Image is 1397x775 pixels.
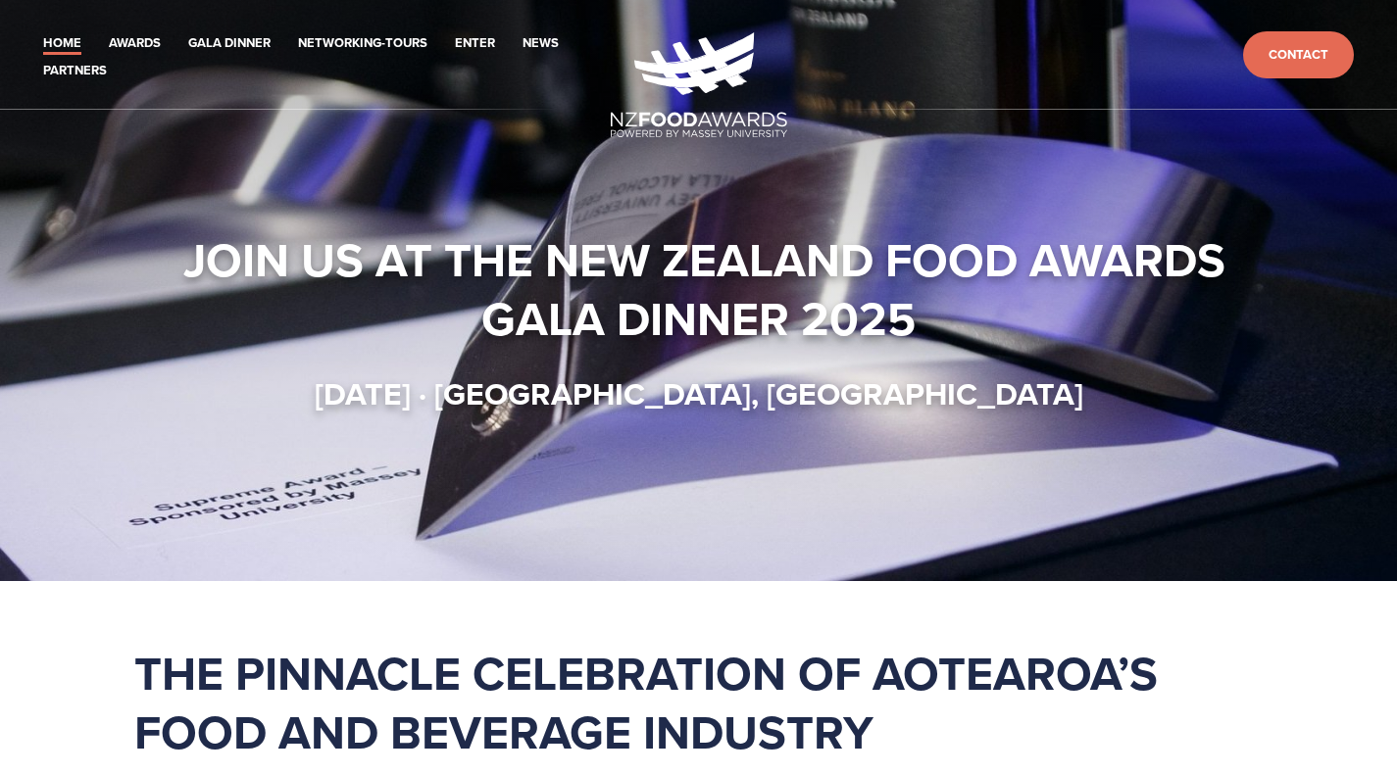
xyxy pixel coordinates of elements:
[134,644,1264,761] h1: The pinnacle celebration of Aotearoa’s food and beverage industry
[523,32,559,55] a: News
[188,32,271,55] a: Gala Dinner
[298,32,427,55] a: Networking-Tours
[43,32,81,55] a: Home
[455,32,495,55] a: Enter
[183,225,1237,353] strong: Join us at the New Zealand Food Awards Gala Dinner 2025
[109,32,161,55] a: Awards
[1243,31,1354,79] a: Contact
[315,370,1083,416] strong: [DATE] · [GEOGRAPHIC_DATA], [GEOGRAPHIC_DATA]
[43,60,107,82] a: Partners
